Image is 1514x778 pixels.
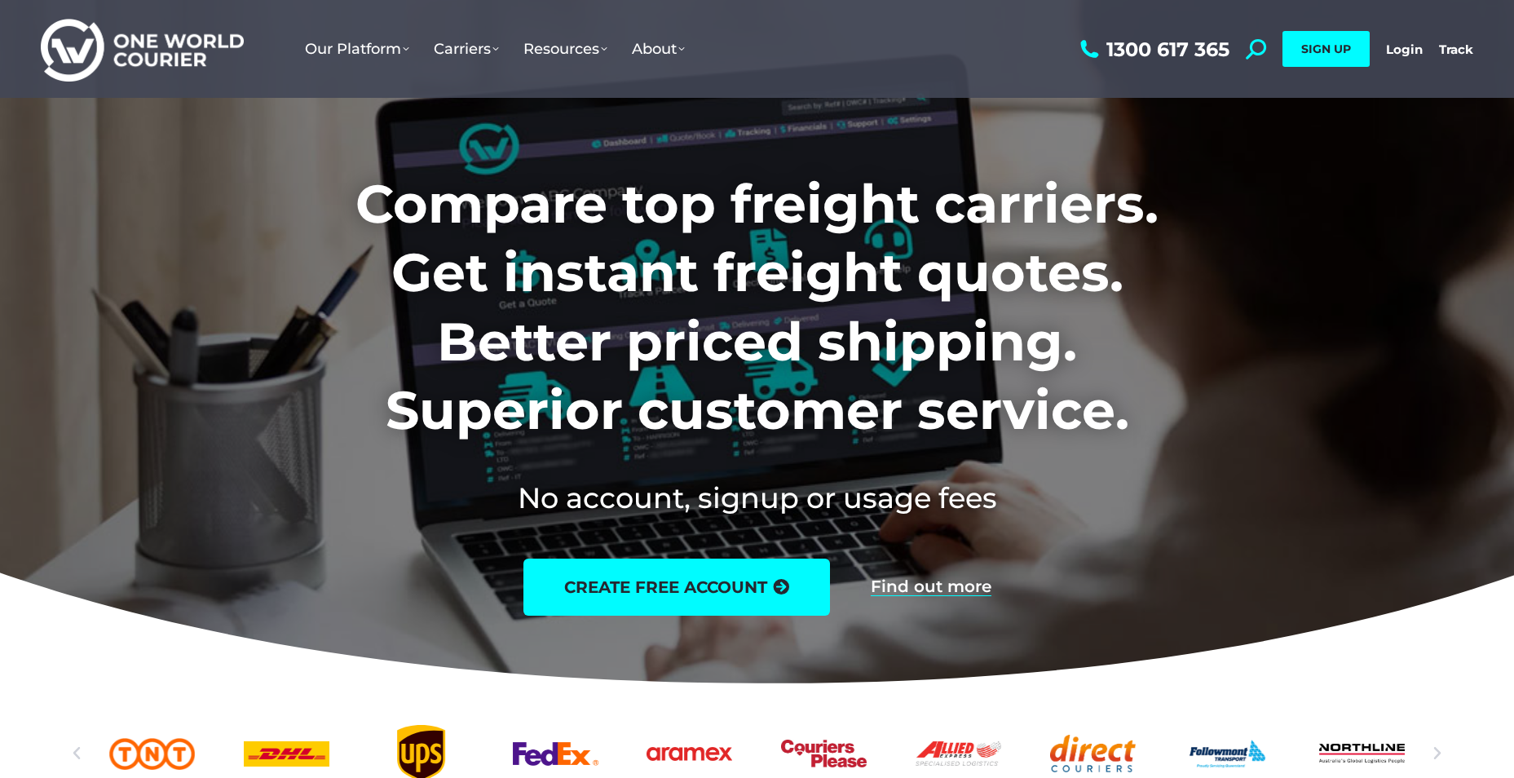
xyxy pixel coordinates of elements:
a: create free account [523,559,830,616]
a: Track [1439,42,1473,57]
h1: Compare top freight carriers. Get instant freight quotes. Better priced shipping. Superior custom... [248,170,1266,445]
span: Resources [523,40,607,58]
a: Login [1386,42,1423,57]
a: 1300 617 365 [1076,39,1229,60]
span: Our Platform [305,40,409,58]
img: One World Courier [41,16,244,82]
h2: No account, signup or usage fees [248,478,1266,518]
a: About [620,24,697,74]
span: Carriers [434,40,499,58]
a: Carriers [422,24,511,74]
a: SIGN UP [1282,31,1370,67]
a: Resources [511,24,620,74]
span: SIGN UP [1301,42,1351,56]
a: Our Platform [293,24,422,74]
span: About [632,40,685,58]
a: Find out more [871,578,991,596]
